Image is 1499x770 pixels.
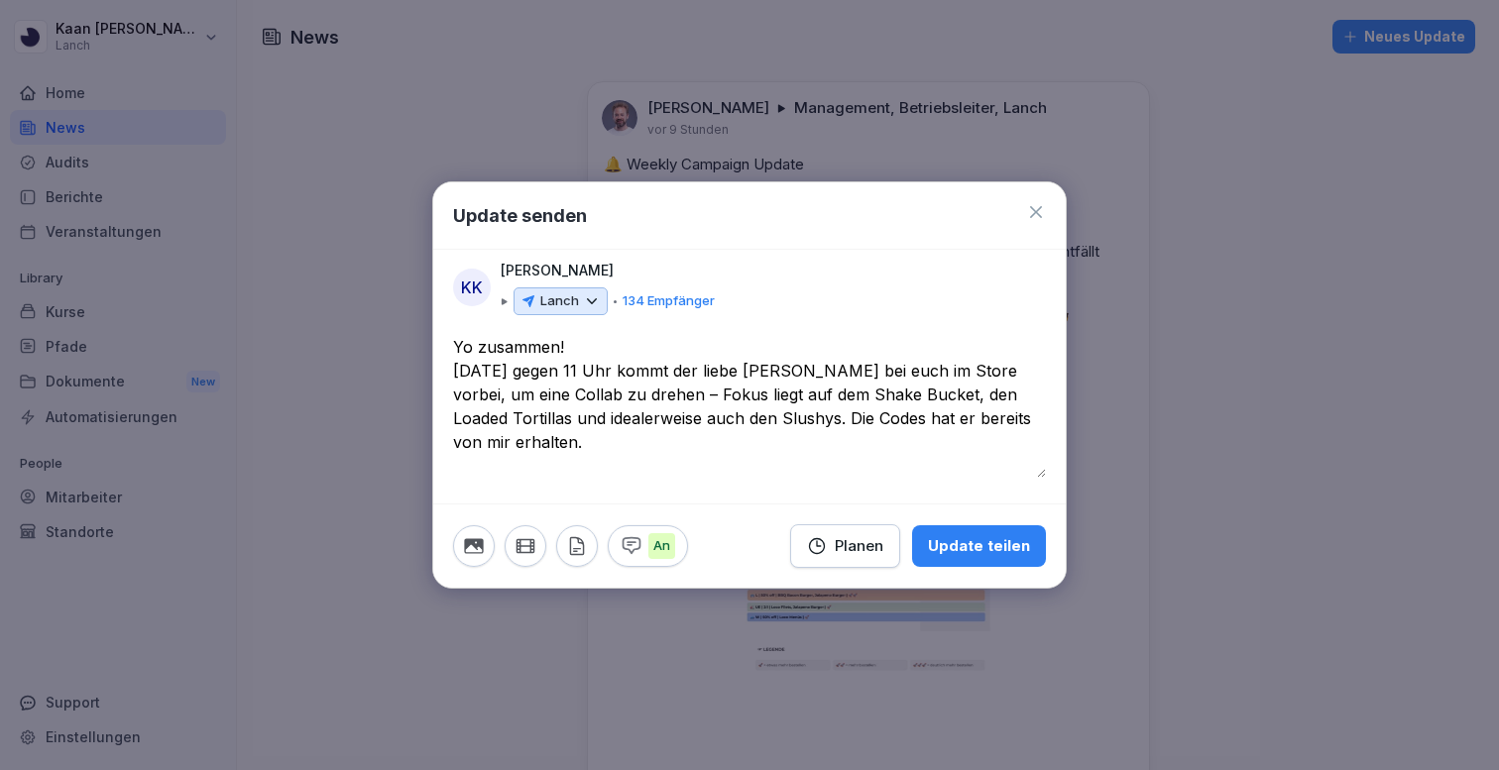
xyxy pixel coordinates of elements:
[453,202,587,229] h1: Update senden
[453,269,491,306] div: KK
[790,524,900,568] button: Planen
[540,291,579,311] p: Lanch
[807,535,883,557] div: Planen
[501,260,614,281] p: [PERSON_NAME]
[928,535,1030,557] div: Update teilen
[648,533,675,559] p: An
[912,525,1046,567] button: Update teilen
[608,525,688,567] button: An
[623,291,715,311] p: 134 Empfänger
